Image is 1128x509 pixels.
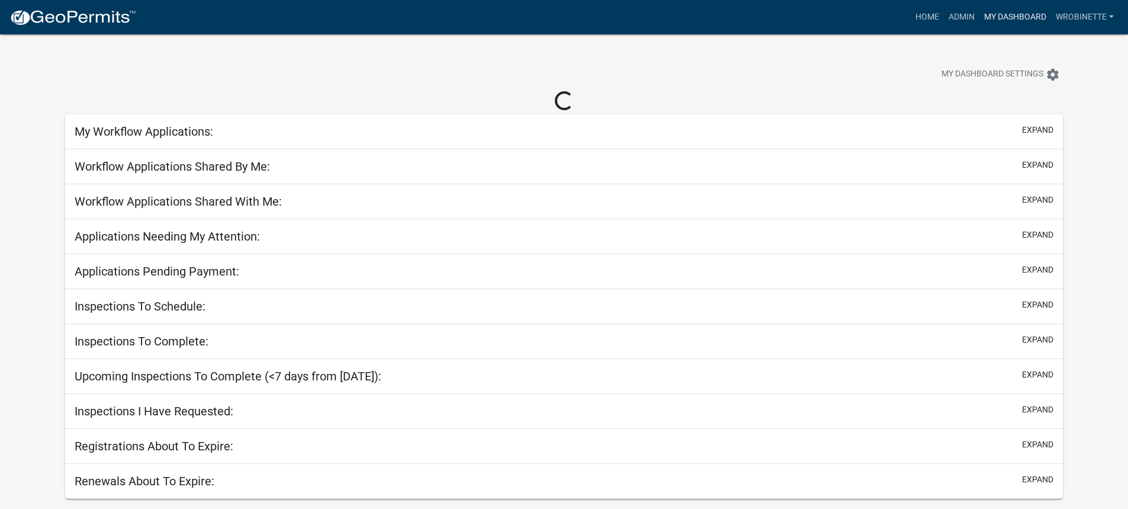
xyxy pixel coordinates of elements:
h5: Workflow Applications Shared By Me: [75,159,270,174]
button: expand [1022,264,1053,276]
h5: Upcoming Inspections To Complete (<7 days from [DATE]): [75,369,381,383]
button: expand [1022,334,1053,346]
a: Admin [944,6,979,28]
button: expand [1022,159,1053,171]
button: expand [1022,404,1053,416]
span: My Dashboard Settings [941,68,1043,82]
i: settings [1046,68,1060,82]
h5: Workflow Applications Shared With Me: [75,194,282,209]
h5: Registrations About To Expire: [75,439,233,453]
button: expand [1022,369,1053,381]
h5: Applications Needing My Attention: [75,229,260,244]
button: expand [1022,299,1053,311]
button: expand [1022,124,1053,136]
button: expand [1022,473,1053,486]
a: My Dashboard [979,6,1051,28]
h5: My Workflow Applications: [75,124,213,139]
button: expand [1022,438,1053,451]
h5: Inspections To Schedule: [75,299,205,313]
h5: Inspections I Have Requested: [75,404,233,418]
a: Home [911,6,944,28]
a: wrobinette [1051,6,1119,28]
h5: Inspections To Complete: [75,334,208,348]
button: expand [1022,194,1053,206]
h5: Renewals About To Expire: [75,474,214,488]
button: expand [1022,229,1053,241]
h5: Applications Pending Payment: [75,264,239,278]
button: My Dashboard Settingssettings [932,63,1069,86]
